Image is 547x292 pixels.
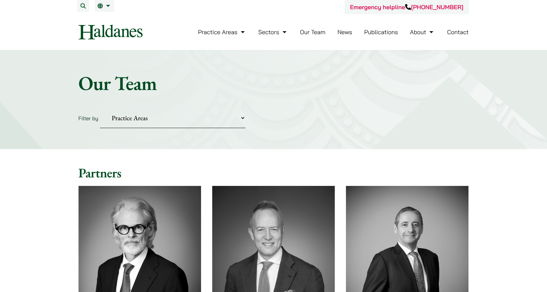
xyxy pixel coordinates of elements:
[79,115,99,122] label: Filter by
[198,28,246,36] a: Practice Areas
[350,3,463,11] a: Emergency helpline[PHONE_NUMBER]
[98,3,112,9] a: EN
[447,28,469,36] a: Contact
[79,25,143,39] img: Logo of Haldanes
[364,28,398,36] a: Publications
[79,165,469,181] h2: Partners
[300,28,325,36] a: Our Team
[258,28,288,36] a: Sectors
[337,28,352,36] a: News
[79,71,469,95] h1: Our Team
[410,28,435,36] a: About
